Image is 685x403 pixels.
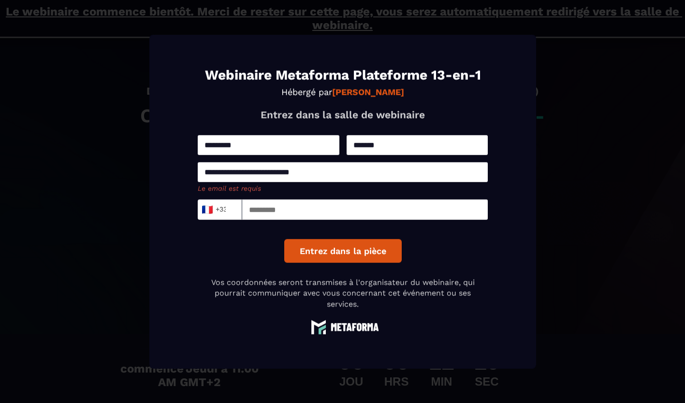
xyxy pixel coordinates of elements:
[198,185,261,192] span: Le email est requis
[198,87,488,97] p: Hébergé par
[198,109,488,121] p: Entrez dans la salle de webinaire
[332,87,404,97] strong: [PERSON_NAME]
[306,319,379,334] img: logo
[198,277,488,310] p: Vos coordonnées seront transmises à l'organisateur du webinaire, qui pourrait communiquer avec vo...
[204,203,224,216] span: +33
[284,239,401,263] button: Entrez dans la pièce
[198,69,488,82] h1: Webinaire Metaforma Plateforme 13-en-1
[201,203,213,216] span: 🇫🇷
[226,202,233,217] input: Search for option
[198,200,242,220] div: Search for option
